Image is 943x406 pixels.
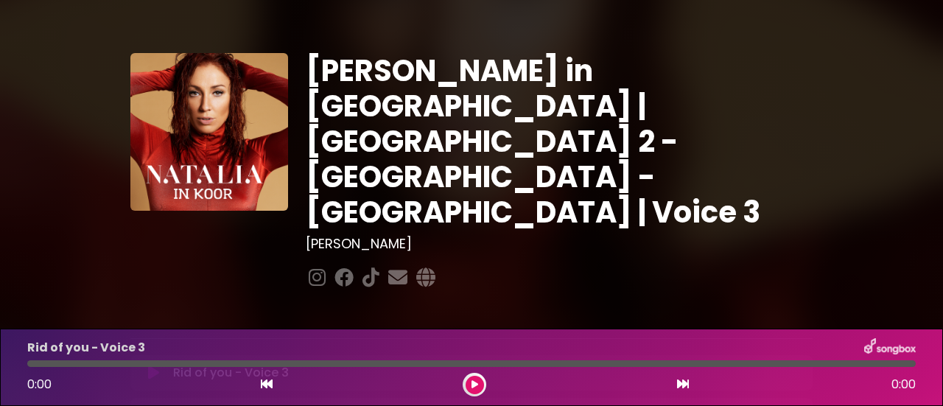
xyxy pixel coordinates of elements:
img: songbox-logo-white.png [864,338,916,357]
h1: [PERSON_NAME] in [GEOGRAPHIC_DATA] | [GEOGRAPHIC_DATA] 2 - [GEOGRAPHIC_DATA] - [GEOGRAPHIC_DATA] ... [306,53,813,230]
span: 0:00 [891,376,916,393]
span: 0:00 [27,376,52,393]
p: Rid of you - Voice 3 [27,339,145,357]
img: YTVS25JmS9CLUqXqkEhs [130,53,288,211]
h3: [PERSON_NAME] [306,236,813,252]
